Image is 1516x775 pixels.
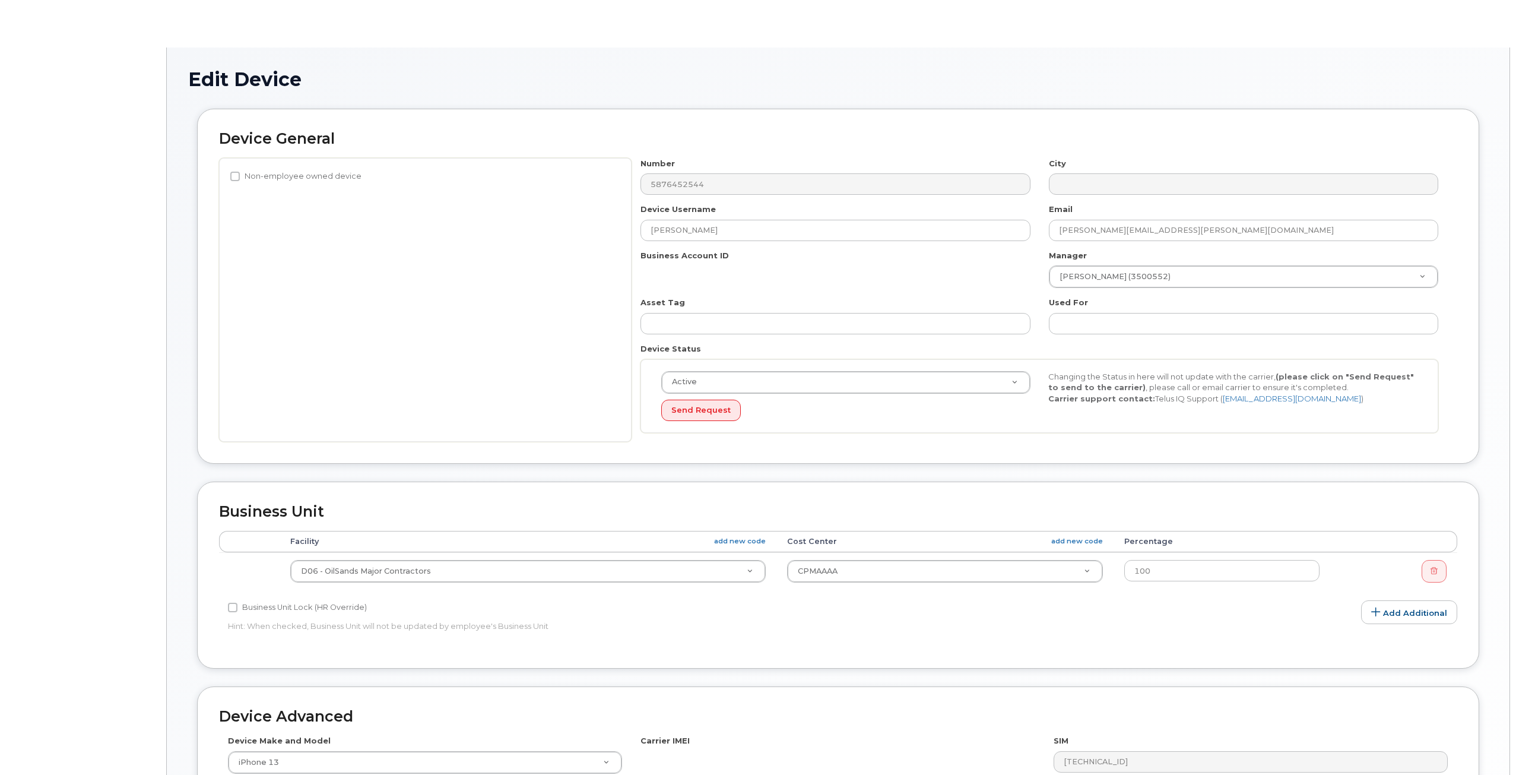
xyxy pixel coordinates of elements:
a: Active [662,372,1030,393]
label: Device Status [640,343,701,355]
a: [PERSON_NAME] (3500552) [1049,266,1438,287]
h2: Business Unit [219,504,1457,520]
label: Carrier IMEI [640,735,690,746]
label: Asset Tag [640,297,685,308]
th: Percentage [1114,531,1330,552]
strong: Carrier support contact: [1048,394,1155,403]
label: Non-employee owned device [230,169,361,184]
label: Business Unit Lock (HR Override) [228,600,367,615]
h1: Edit Device [188,69,1488,90]
label: Used For [1049,297,1088,308]
input: Business Unit Lock (HR Override) [228,603,237,612]
label: City [1049,158,1066,169]
label: Device Make and Model [228,735,331,746]
input: Non-employee owned device [230,172,240,181]
span: [PERSON_NAME] (3500552) [1052,271,1171,282]
th: Facility [280,531,776,552]
a: Add Additional [1361,600,1457,624]
label: SIM [1054,735,1068,746]
a: add new code [714,536,766,546]
h2: Device Advanced [219,708,1457,725]
span: Active [665,377,697,387]
label: Manager [1049,250,1087,261]
label: Business Account ID [640,250,729,261]
a: CPMAAAA [788,561,1102,582]
label: Email [1049,204,1073,215]
h2: Device General [219,131,1457,147]
label: Number [640,158,675,169]
div: Changing the Status in here will not update with the carrier, , please call or email carrier to e... [1039,371,1426,404]
span: D06 - OilSands Major Contractors [301,567,431,575]
a: D06 - OilSands Major Contractors [291,561,765,582]
span: CPMAAAA [798,567,838,575]
label: Device Username [640,204,716,215]
a: iPhone 13 [229,752,621,773]
button: Send Request [661,400,741,422]
a: [EMAIL_ADDRESS][DOMAIN_NAME] [1223,394,1361,403]
a: add new code [1051,536,1103,546]
th: Cost Center [776,531,1114,552]
p: Hint: When checked, Business Unit will not be updated by employee's Business Unit [228,621,1035,632]
span: iPhone 13 [231,757,279,768]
